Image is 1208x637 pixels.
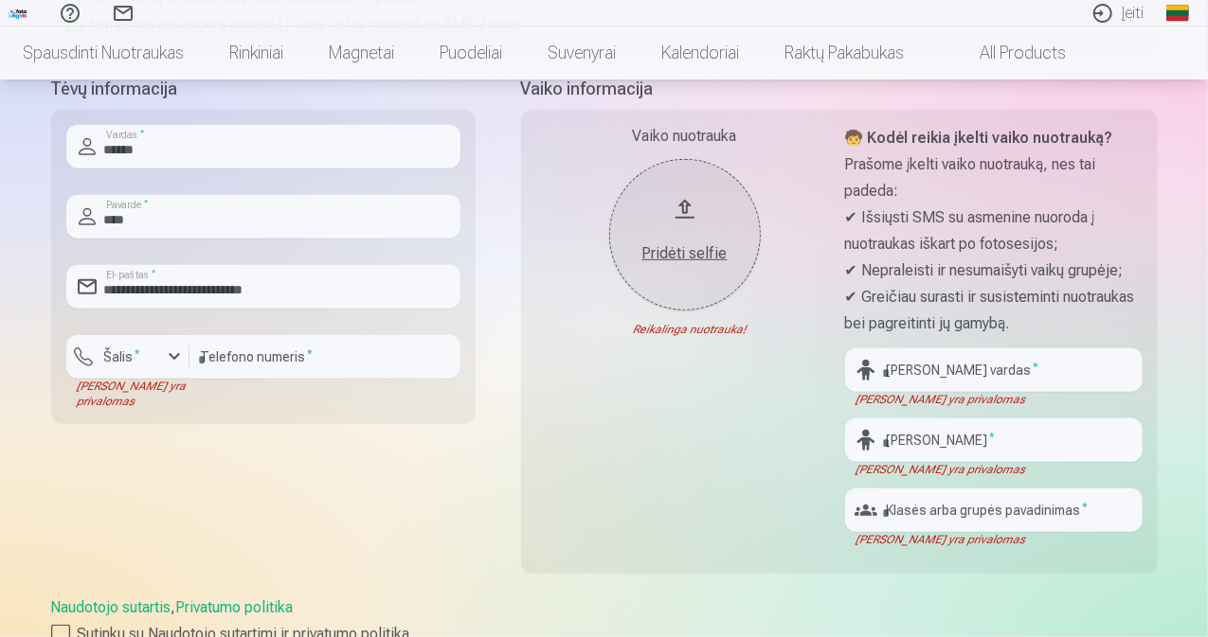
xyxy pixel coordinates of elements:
div: [PERSON_NAME] yra privalomas [845,392,1143,407]
p: ✔ Išsiųsti SMS su asmenine nuoroda į nuotraukas iškart po fotosesijos; [845,204,1143,257]
a: Kalendoriai [639,27,762,80]
a: Privatumo politika [176,598,294,616]
a: Raktų pakabukas [762,27,927,80]
button: Šalis* [66,335,189,379]
div: [PERSON_NAME] yra privalomas [845,462,1143,477]
a: Puodeliai [417,27,525,80]
p: ✔ Nepraleisti ir nesumaišyti vaikų grupėje; [845,257,1143,284]
p: Prašome įkelti vaiko nuotrauką, nes tai padeda: [845,151,1143,204]
img: /fa2 [8,8,28,19]
p: ✔ Greičiau surasti ir susisteminti nuotraukas bei pagreitinti jų gamybą. [845,284,1143,337]
a: Magnetai [306,27,417,80]
h5: Tėvų informacija [51,76,476,102]
div: Reikalinga nuotrauka! [536,322,834,337]
a: Rinkiniai [207,27,306,80]
div: [PERSON_NAME] yra privalomas [66,379,189,409]
a: All products [927,27,1089,80]
strong: 🧒 Kodėl reikia įkelti vaiko nuotrauką? [845,129,1113,147]
div: [PERSON_NAME] yra privalomas [845,532,1143,547]
div: Pridėti selfie [628,242,742,265]
a: Naudotojo sutartis [51,598,171,616]
label: Šalis [97,347,149,366]
div: Vaiko nuotrauka [536,125,834,148]
h5: Vaiko informacija [521,76,1158,102]
a: Suvenyrai [525,27,639,80]
button: Pridėti selfie [609,159,761,310]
